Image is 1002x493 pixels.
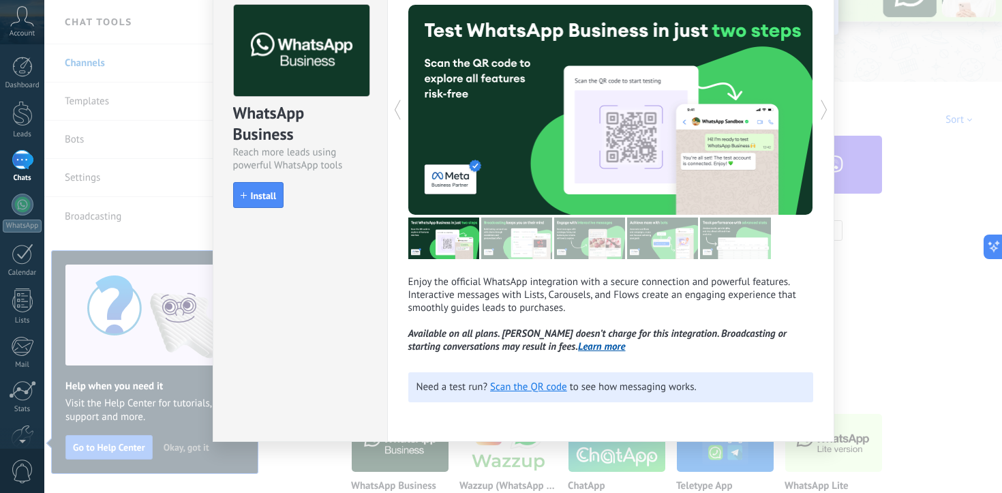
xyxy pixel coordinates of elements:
[3,220,42,233] div: WhatsApp
[408,218,479,259] img: tour_image_24a60f2de5b7f716b00b2508d23a5f71.png
[408,327,787,353] i: Available on all plans. [PERSON_NAME] doesn’t charge for this integration. Broadcasting or starti...
[578,340,625,353] a: Learn more
[627,218,698,259] img: tour_image_8adaa4405412f818fdd31a128ea7bfdb.png
[416,380,488,393] span: Need a test run?
[490,380,567,393] a: Scan the QR code
[700,218,771,259] img: tour_image_7cdf1e24cac3d52841d4c909d6b5c66e.png
[251,191,277,200] span: Install
[233,146,367,172] div: Reach more leads using powerful WhatsApp tools
[554,218,625,259] img: tour_image_6b5bee784155b0e26d0e058db9499733.png
[3,81,42,90] div: Dashboard
[233,102,367,146] div: WhatsApp Business
[481,218,552,259] img: tour_image_ba1a9dba37f3416c4982efb0d2f1f8f9.png
[3,361,42,370] div: Mail
[233,182,284,208] button: Install
[408,275,813,353] p: Enjoy the official WhatsApp integration with a secure connection and powerful features. Interacti...
[10,29,35,38] span: Account
[234,5,369,97] img: logo_main.png
[3,316,42,325] div: Lists
[3,174,42,183] div: Chats
[3,405,42,414] div: Stats
[570,380,697,393] span: to see how messaging works.
[3,130,42,139] div: Leads
[3,269,42,278] div: Calendar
